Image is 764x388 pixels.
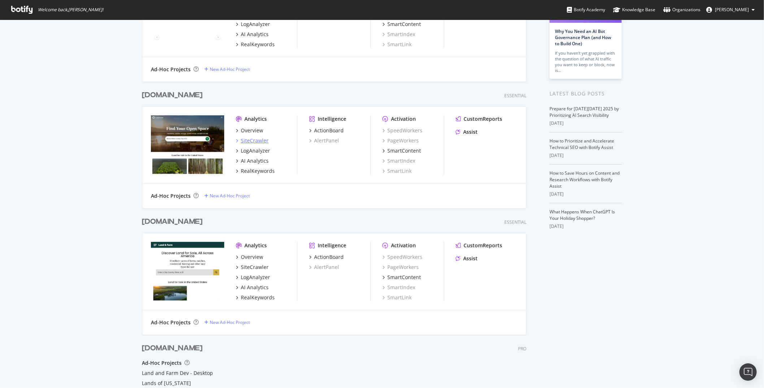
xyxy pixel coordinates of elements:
div: ActionBoard [314,127,344,134]
a: Prepare for [DATE][DATE] 2025 by Prioritizing AI Search Visibility [550,106,619,118]
div: New Ad-Hoc Project [210,319,250,325]
div: Assist [463,128,478,136]
a: [DOMAIN_NAME] [142,217,205,227]
a: SpeedWorkers [382,127,422,134]
div: [DATE] [550,152,622,159]
div: [DOMAIN_NAME] [142,90,203,101]
a: CustomReports [456,242,502,249]
div: Knowledge Base [613,6,655,13]
a: Overview [236,253,263,261]
a: SmartLink [382,167,412,175]
div: SmartLink [382,294,412,301]
a: What Happens When ChatGPT Is Your Holiday Shopper? [550,209,615,221]
div: [DATE] [550,191,622,197]
a: CustomReports [456,115,502,123]
div: Organizations [663,6,700,13]
span: Welcome back, [PERSON_NAME] ! [38,7,103,13]
div: Latest Blog Posts [550,90,622,98]
div: Intelligence [318,242,346,249]
a: RealKeywords [236,167,275,175]
div: Essential [504,219,526,225]
div: RealKeywords [241,294,275,301]
a: SiteCrawler [236,137,269,144]
div: CustomReports [464,115,502,123]
div: PRO [518,346,526,352]
div: AlertPanel [309,264,339,271]
div: Ad-Hoc Projects [151,192,191,200]
a: PageWorkers [382,264,419,271]
div: AI Analytics [241,157,269,165]
img: landandfarm.com [151,242,224,300]
div: [DOMAIN_NAME] [142,343,203,354]
div: New Ad-Hoc Project [210,193,250,199]
a: Assist [456,128,478,136]
div: Activation [391,115,416,123]
a: Land and Farm Dev - Desktop [142,370,213,377]
a: AI Analytics [236,157,269,165]
a: SmartIndex [382,31,415,38]
div: Analytics [244,242,267,249]
div: [DOMAIN_NAME] [142,217,203,227]
a: RealKeywords [236,294,275,301]
div: Open Intercom Messenger [739,363,757,381]
a: ActionBoard [309,127,344,134]
a: How to Prioritize and Accelerate Technical SEO with Botify Assist [550,138,614,150]
a: SmartContent [382,147,421,154]
a: Why You Need an AI Bot Governance Plan (and How to Build One) [555,28,611,47]
div: Assist [463,255,478,262]
div: LogAnalyzer [241,21,270,28]
div: If you haven’t yet grappled with the question of what AI traffic you want to keep or block, now is… [555,50,616,73]
div: SmartContent [387,274,421,281]
div: LogAnalyzer [241,274,270,281]
div: Overview [241,127,263,134]
a: SmartIndex [382,157,415,165]
div: SmartContent [387,147,421,154]
div: AI Analytics [241,284,269,291]
a: SmartContent [382,21,421,28]
a: LogAnalyzer [236,274,270,281]
div: SiteCrawler [241,137,269,144]
div: Overview [241,253,263,261]
div: Ad-Hoc Projects [151,66,191,73]
div: SiteCrawler [241,264,269,271]
img: land.com [151,115,224,174]
div: Activation [391,242,416,249]
div: RealKeywords [241,41,275,48]
a: AI Analytics [236,31,269,38]
div: SmartLink [382,41,412,48]
div: [DATE] [550,120,622,127]
a: RealKeywords [236,41,275,48]
a: Overview [236,127,263,134]
a: New Ad-Hoc Project [204,193,250,199]
div: New Ad-Hoc Project [210,66,250,72]
a: AI Analytics [236,284,269,291]
a: LogAnalyzer [236,147,270,154]
a: PageWorkers [382,137,419,144]
div: RealKeywords [241,167,275,175]
a: How to Save Hours on Content and Research Workflows with Botify Assist [550,170,620,189]
a: New Ad-Hoc Project [204,66,250,72]
a: [DOMAIN_NAME] [142,90,205,101]
a: SiteCrawler [236,264,269,271]
a: New Ad-Hoc Project [204,319,250,325]
a: SmartIndex [382,284,415,291]
a: Lands of [US_STATE] [142,380,191,387]
a: AlertPanel [309,137,339,144]
div: LogAnalyzer [241,147,270,154]
a: SmartContent [382,274,421,281]
a: SpeedWorkers [382,253,422,261]
div: CustomReports [464,242,502,249]
button: [PERSON_NAME] [700,4,760,16]
div: Ad-Hoc Projects [151,319,191,326]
